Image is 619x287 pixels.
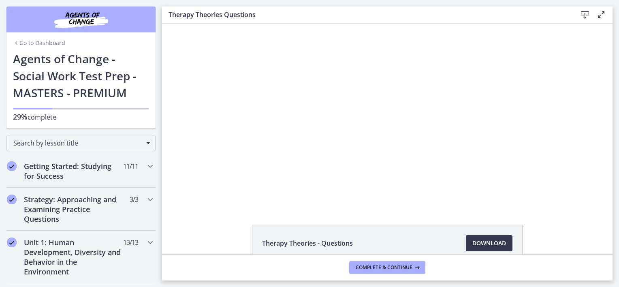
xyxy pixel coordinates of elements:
span: 11 / 11 [123,161,138,171]
h2: Strategy: Approaching and Examining Practice Questions [24,195,123,224]
i: Completed [7,195,17,204]
h2: Unit 1: Human Development, Diversity and Behavior in the Environment [24,238,123,276]
span: 3 / 3 [130,195,138,204]
h3: Therapy Theories Questions [169,10,564,19]
div: Search by lesson title [6,135,156,151]
span: Download [472,238,506,248]
p: complete [13,112,149,122]
button: Complete & continue [349,261,425,274]
h2: Getting Started: Studying for Success [24,161,123,181]
span: 29% [13,112,28,122]
a: Go to Dashboard [13,39,65,47]
i: Completed [7,161,17,171]
span: Search by lesson title [13,139,142,148]
img: Agents of Change [32,10,130,29]
span: Complete & continue [356,264,412,271]
a: Download [466,235,512,251]
span: Therapy Theories - Questions [262,238,353,248]
span: 13 / 13 [123,238,138,247]
i: Completed [7,238,17,247]
h1: Agents of Change - Social Work Test Prep - MASTERS - PREMIUM [13,50,149,101]
iframe: Video Lesson [162,24,613,206]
